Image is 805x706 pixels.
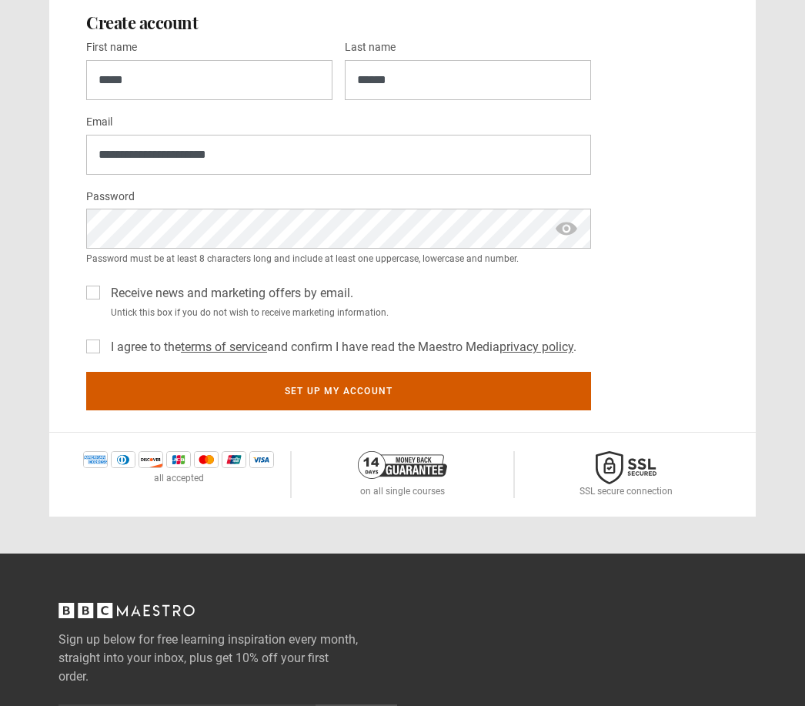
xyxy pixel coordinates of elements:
[105,339,576,357] label: I agree to the and confirm I have read the Maestro Media .
[58,631,397,687] label: Sign up below for free learning inspiration every month, straight into your inbox, plus get 10% o...
[139,452,163,469] img: discover
[554,209,579,249] span: show password
[181,340,267,355] a: terms of service
[58,610,195,624] a: BBC Maestro, back to top
[166,452,191,469] img: jcb
[358,452,447,480] img: 14-day-money-back-guarantee-42d24aedb5115c0ff13b.png
[580,485,673,499] p: SSL secure connection
[194,452,219,469] img: mastercard
[83,452,108,469] img: amex
[222,452,246,469] img: unionpay
[86,373,591,411] button: Set up my account
[499,340,573,355] a: privacy policy
[105,306,591,320] small: Untick this box if you do not wish to receive marketing information.
[345,39,396,58] label: Last name
[111,452,135,469] img: diners
[58,604,195,619] svg: BBC Maestro, back to top
[154,472,204,486] p: all accepted
[86,114,112,132] label: Email
[360,485,445,499] p: on all single courses
[86,189,135,207] label: Password
[86,14,719,32] h2: Create account
[249,452,274,469] img: visa
[86,253,591,266] small: Password must be at least 8 characters long and include at least one uppercase, lowercase and num...
[105,285,353,303] label: Receive news and marketing offers by email.
[86,39,137,58] label: First name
